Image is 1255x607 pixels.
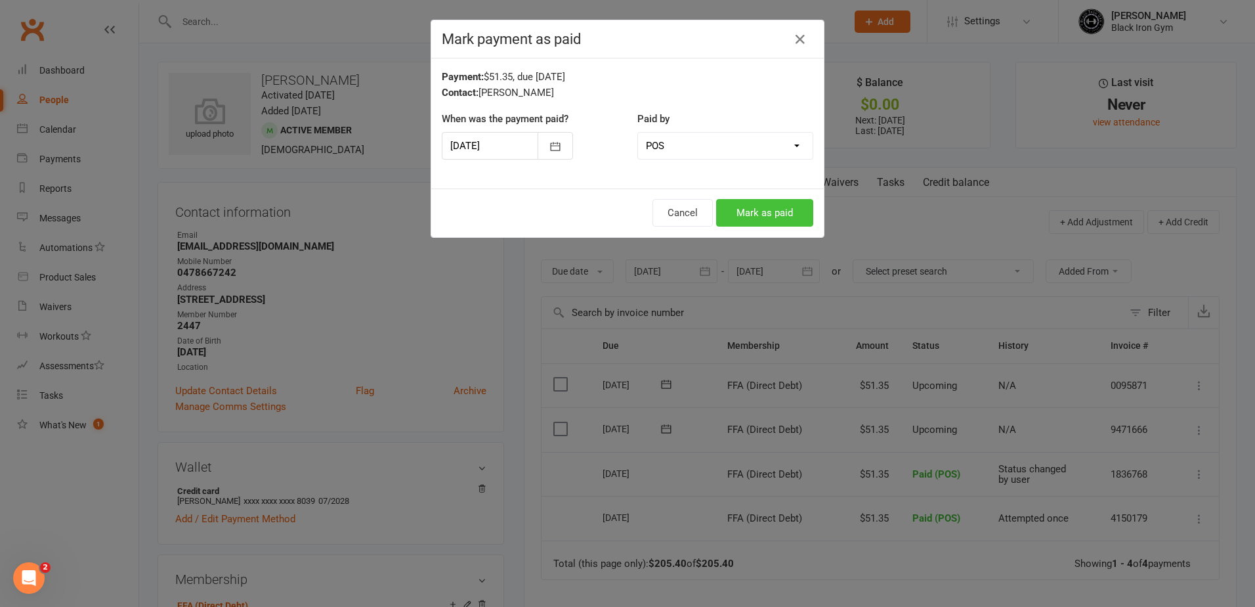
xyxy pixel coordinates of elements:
[442,71,484,83] strong: Payment:
[652,199,713,227] button: Cancel
[442,85,813,101] div: [PERSON_NAME]
[442,31,813,47] h4: Mark payment as paid
[40,562,51,573] span: 2
[442,111,568,127] label: When was the payment paid?
[790,29,811,50] button: Close
[442,69,813,85] div: $51.35, due [DATE]
[716,199,813,227] button: Mark as paid
[637,111,670,127] label: Paid by
[442,87,479,99] strong: Contact:
[13,562,45,594] iframe: Intercom live chat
